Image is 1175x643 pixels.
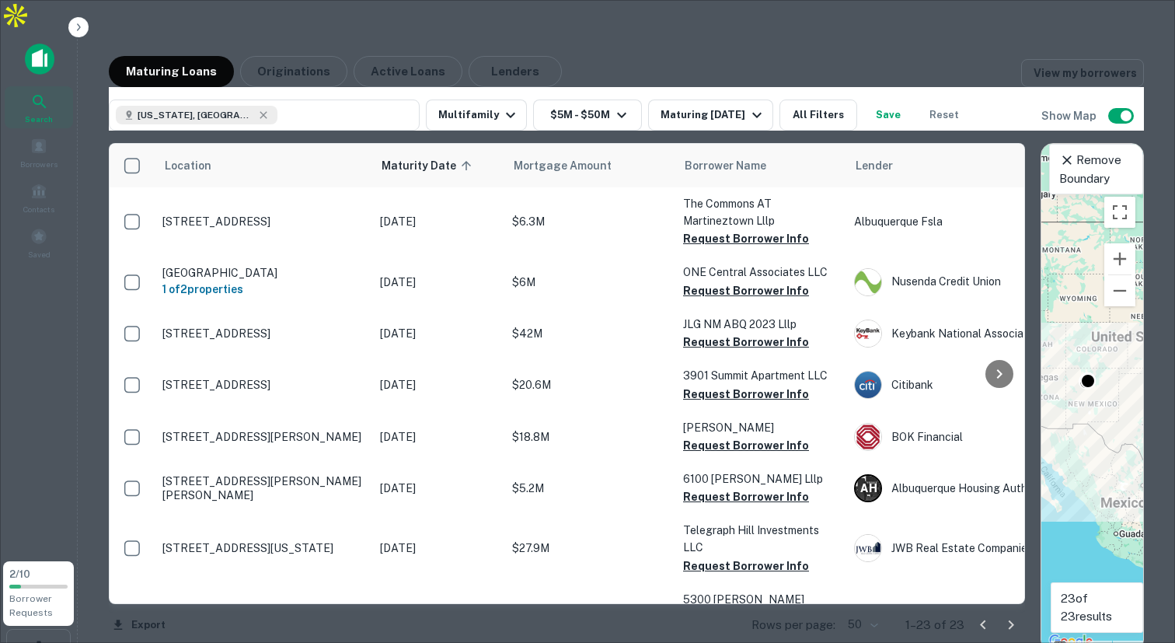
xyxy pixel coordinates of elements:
[354,56,462,87] button: Active Loans
[855,424,881,450] img: picture
[23,203,54,215] span: Contacts
[382,156,476,175] span: Maturity Date
[683,333,809,351] button: Request Borrower Info
[683,591,839,625] p: 5300 [PERSON_NAME] Owner LLC
[685,156,766,175] span: Borrower Name
[512,428,668,446] p: $18.8M
[109,56,234,87] button: Maturing Loans
[1061,589,1133,626] p: 23 of 23 results
[162,474,364,502] p: [STREET_ADDRESS][PERSON_NAME][PERSON_NAME]
[380,428,497,446] p: [DATE]
[109,613,169,637] button: Export
[512,376,668,393] p: $20.6M
[1059,151,1133,187] p: Remove Boundary
[683,470,839,487] p: 6100 [PERSON_NAME] Lllp
[683,557,809,575] button: Request Borrower Info
[162,378,364,392] p: [STREET_ADDRESS]
[469,56,562,87] button: Lenders
[1097,519,1175,593] iframe: Chat Widget
[683,436,809,455] button: Request Borrower Info
[380,274,497,291] p: [DATE]
[426,100,527,131] button: Multifamily
[20,158,58,170] span: Borrowers
[855,320,881,347] img: picture
[863,100,913,131] button: Save your search to get updates of matches that match your search criteria.
[512,274,668,291] p: $6M
[380,213,497,230] p: [DATE]
[683,281,809,300] button: Request Borrower Info
[683,522,839,556] p: Telegraph Hill Investments LLC
[25,113,53,125] span: Search
[1104,275,1135,306] button: Zoom out
[854,268,1087,296] div: Nusenda Credit Union
[842,613,880,636] div: 50
[855,269,881,295] img: picture
[683,229,809,248] button: Request Borrower Info
[162,266,364,280] p: [GEOGRAPHIC_DATA]
[854,213,1087,230] p: Albuquerque Fsla
[779,100,857,131] button: All Filters
[162,541,364,555] p: [STREET_ADDRESS][US_STATE]
[860,481,877,497] p: A H
[683,264,839,281] p: ONE Central Associates LLC
[854,320,1087,348] div: Keybank National Association
[854,371,1087,399] div: Citibank
[854,603,1087,631] div: BDS IV Mortgage Capital W LLC
[751,616,835,634] p: Rows per page:
[855,535,881,561] img: picture
[380,325,497,342] p: [DATE]
[380,540,497,557] p: [DATE]
[512,480,668,497] p: $5.2M
[683,367,839,384] p: 3901 Summit Apartment LLC
[854,534,1087,562] div: JWB Real Estate Companies
[683,487,809,506] button: Request Borrower Info
[919,100,969,131] button: Reset
[9,593,53,618] span: Borrower Requests
[25,44,54,75] img: capitalize-icon.png
[683,385,809,404] button: Request Borrower Info
[240,56,347,87] button: Originations
[514,156,632,175] span: Mortgage Amount
[1104,197,1135,228] button: Toggle fullscreen view
[856,156,893,175] span: Lender
[9,568,30,580] span: 2 / 10
[1041,107,1099,124] h6: Show Map
[854,474,1087,502] div: Albuquerque Housing Authority
[683,316,839,333] p: JLG NM ABQ 2023 Lllp
[512,213,668,230] p: $6.3M
[1021,59,1144,87] a: View my borrowers
[683,419,839,436] p: [PERSON_NAME]
[162,430,364,444] p: [STREET_ADDRESS][PERSON_NAME]
[661,106,766,124] div: Maturing [DATE]
[380,480,497,497] p: [DATE]
[512,325,668,342] p: $42M
[138,108,254,122] span: [US_STATE], [GEOGRAPHIC_DATA]
[162,281,364,298] h6: 1 of 2 properties
[905,616,964,634] p: 1–23 of 23
[164,156,211,175] span: Location
[162,327,364,341] p: [STREET_ADDRESS]
[162,215,364,229] p: [STREET_ADDRESS]
[854,423,1087,451] div: BOK Financial
[1104,243,1135,274] button: Zoom in
[683,195,839,229] p: The Commons AT Martineztown Lllp
[512,540,668,557] p: $27.9M
[380,376,497,393] p: [DATE]
[533,100,642,131] button: $5M - $50M
[28,248,51,260] span: Saved
[855,372,881,398] img: picture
